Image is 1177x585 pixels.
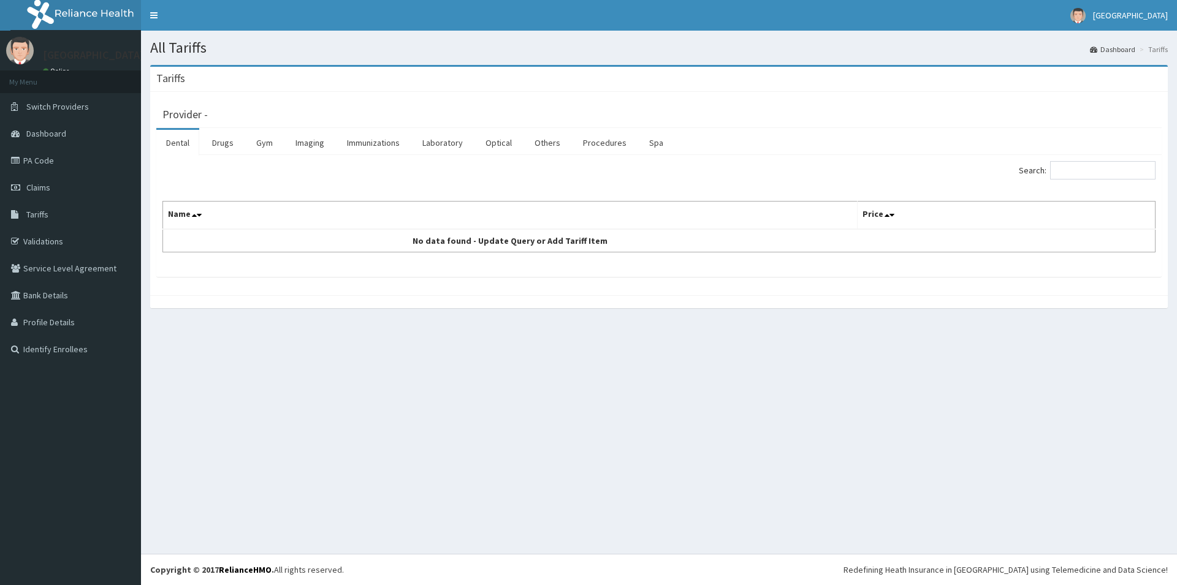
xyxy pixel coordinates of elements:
[639,130,673,156] a: Spa
[413,130,473,156] a: Laboratory
[1070,8,1086,23] img: User Image
[246,130,283,156] a: Gym
[141,554,1177,585] footer: All rights reserved.
[162,109,208,120] h3: Provider -
[26,182,50,193] span: Claims
[43,50,144,61] p: [GEOGRAPHIC_DATA]
[1093,10,1168,21] span: [GEOGRAPHIC_DATA]
[163,202,858,230] th: Name
[150,40,1168,56] h1: All Tariffs
[26,209,48,220] span: Tariffs
[476,130,522,156] a: Optical
[43,67,72,75] a: Online
[202,130,243,156] a: Drugs
[150,564,274,575] strong: Copyright © 2017 .
[1137,44,1168,55] li: Tariffs
[1019,161,1156,179] label: Search:
[286,130,334,156] a: Imaging
[525,130,570,156] a: Others
[26,128,66,139] span: Dashboard
[337,130,409,156] a: Immunizations
[1090,44,1135,55] a: Dashboard
[6,37,34,64] img: User Image
[26,101,89,112] span: Switch Providers
[1050,161,1156,179] input: Search:
[219,564,272,575] a: RelianceHMO
[844,564,1168,576] div: Redefining Heath Insurance in [GEOGRAPHIC_DATA] using Telemedicine and Data Science!
[858,202,1156,230] th: Price
[156,130,199,156] a: Dental
[163,229,858,252] td: No data found - Update Query or Add Tariff Item
[156,73,185,84] h3: Tariffs
[573,130,636,156] a: Procedures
